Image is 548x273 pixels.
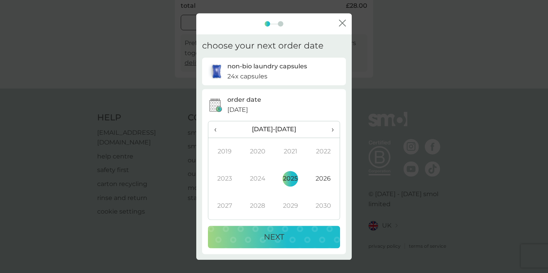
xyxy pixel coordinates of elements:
td: 2021 [274,138,307,165]
h2: choose your next order date [202,40,323,52]
button: NEXT [208,226,340,248]
td: 2030 [307,192,340,219]
img: non-bio laundry capsules [208,63,225,80]
span: [DATE] [227,105,248,115]
span: ‹ [214,121,239,137]
td: 2028 [241,192,274,219]
td: 2026 [307,165,340,192]
td: 2027 [208,192,241,219]
th: [DATE]-[DATE] [245,121,303,138]
p: non-bio laundry capsules [227,62,307,72]
td: 2024 [241,165,274,192]
span: › [309,121,334,137]
button: close [339,19,346,28]
p: order date [227,95,261,105]
td: 2023 [208,165,241,192]
td: 2025 [274,165,307,192]
p: 24x capsules [227,71,267,82]
td: 2019 [208,138,241,165]
td: 2020 [241,138,274,165]
td: 2022 [307,138,340,165]
p: NEXT [264,231,284,243]
td: 2029 [274,192,307,219]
